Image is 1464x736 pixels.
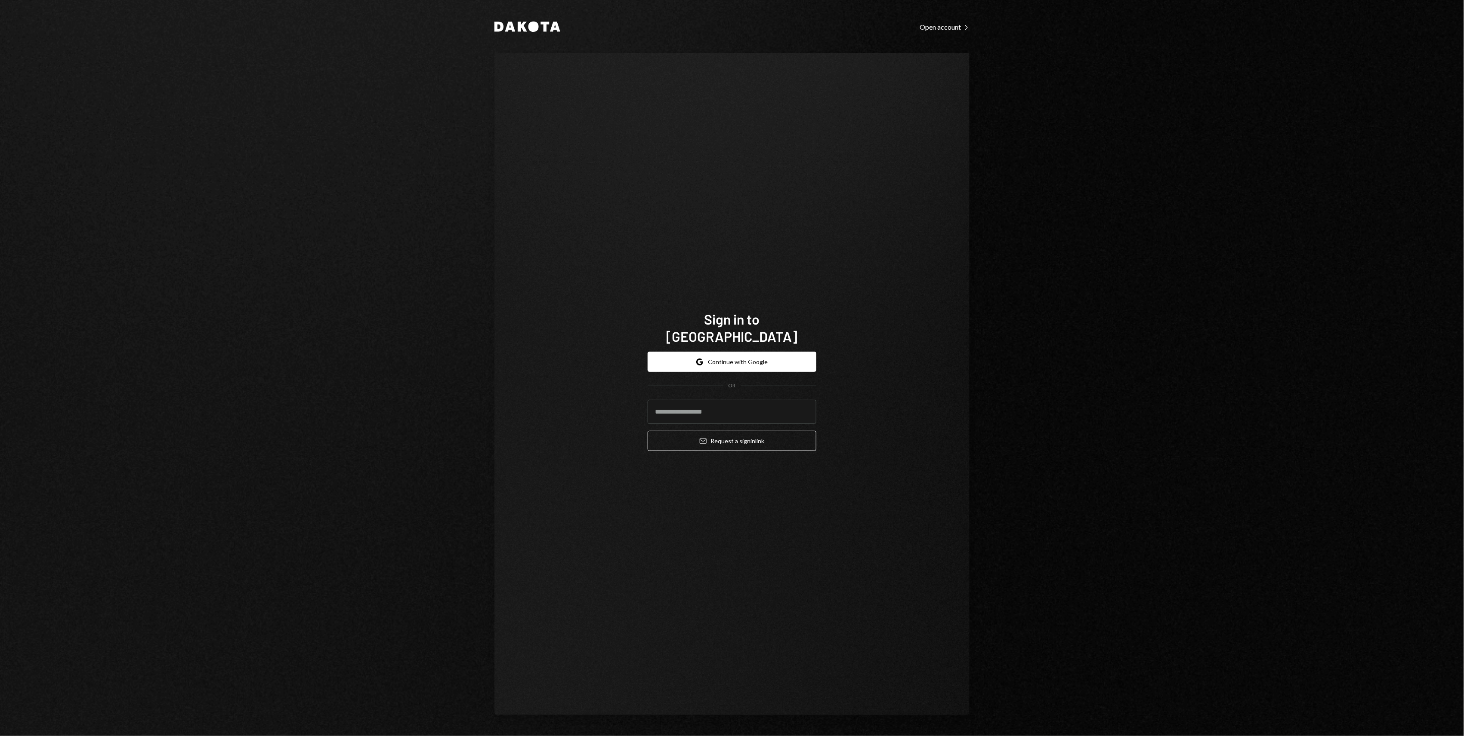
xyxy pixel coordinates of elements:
[648,431,816,451] button: Request a signinlink
[920,22,970,31] a: Open account
[648,352,816,372] button: Continue with Google
[648,310,816,345] h1: Sign in to [GEOGRAPHIC_DATA]
[920,23,970,31] div: Open account
[729,382,736,389] div: OR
